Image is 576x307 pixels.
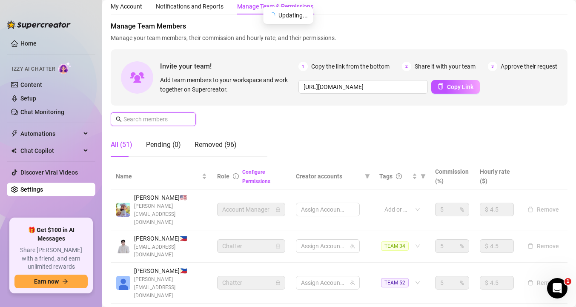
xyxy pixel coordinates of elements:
span: Add team members to your workspace and work together on Supercreator. [160,75,295,94]
span: Automations [20,127,81,141]
span: Creator accounts [296,172,361,181]
span: search [116,116,122,122]
div: Removed (96) [195,140,237,150]
span: Updating... [278,11,308,20]
img: Paul Andrei Casupanan [116,239,130,253]
span: Role [217,173,229,180]
div: Pending (0) [146,140,181,150]
span: filter [419,170,427,183]
span: filter [363,170,372,183]
span: Approve their request [501,62,557,71]
iframe: Intercom live chat [547,278,567,298]
span: Chatter [222,240,280,252]
span: Chat Copilot [20,144,81,158]
th: Commission (%) [430,164,474,189]
span: 🎁 Get $100 in AI Messages [14,226,88,243]
a: Chat Monitoring [20,109,64,115]
span: Account Manager [222,203,280,216]
span: loading [268,11,275,19]
span: team [350,244,355,249]
span: 1 [565,278,571,285]
span: Share [PERSON_NAME] with a friend, and earn unlimited rewards [14,246,88,271]
a: Home [20,40,37,47]
span: Tags [379,172,393,181]
button: Remove [524,278,562,288]
input: Search members [123,115,184,124]
button: Remove [524,204,562,215]
img: AI Chatter [58,62,72,74]
span: lock [275,280,281,285]
button: Earn nowarrow-right [14,275,88,288]
span: Manage your team members, their commission and hourly rate, and their permissions. [111,33,567,43]
span: TEAM 34 [381,241,409,251]
span: 1 [298,62,308,71]
a: Content [20,81,42,88]
span: thunderbolt [11,130,18,137]
a: Setup [20,95,36,102]
th: Hourly rate ($) [475,164,519,189]
a: Settings [20,186,43,193]
span: copy [438,83,444,89]
span: Share it with your team [415,62,476,71]
span: filter [421,174,426,179]
span: Name [116,172,200,181]
button: Remove [524,241,562,251]
span: filter [365,174,370,179]
span: [EMAIL_ADDRESS][DOMAIN_NAME] [134,243,207,259]
span: info-circle [233,173,239,179]
div: Manage Team & Permissions [237,2,313,11]
span: Copy Link [447,83,473,90]
span: 3 [488,62,497,71]
span: Copy the link from the bottom [311,62,390,71]
span: lock [275,244,281,249]
span: 2 [402,62,411,71]
span: team [350,280,355,285]
img: Katrina Mendiola [116,276,130,290]
div: My Account [111,2,142,11]
span: [PERSON_NAME] 🇵🇭 [134,234,207,243]
span: Earn now [34,278,59,285]
div: All (51) [111,140,132,150]
span: [PERSON_NAME][EMAIL_ADDRESS][DOMAIN_NAME] [134,275,207,300]
a: Configure Permissions [242,169,270,184]
span: [PERSON_NAME][EMAIL_ADDRESS][DOMAIN_NAME] [134,202,207,227]
span: [PERSON_NAME] 🇵🇭 [134,266,207,275]
span: arrow-right [62,278,68,284]
span: question-circle [396,173,402,179]
span: Invite your team! [160,61,298,72]
img: Chat Copilot [11,148,17,154]
span: Izzy AI Chatter [12,65,55,73]
th: Name [111,164,212,189]
img: logo-BBDzfeDw.svg [7,20,71,29]
a: Discover Viral Videos [20,169,78,176]
div: Notifications and Reports [156,2,224,11]
button: Copy Link [431,80,480,94]
span: Manage Team Members [111,21,567,32]
img: Evan Gillis [116,203,130,217]
span: Chatter [222,276,280,289]
span: TEAM 52 [381,278,409,287]
span: lock [275,207,281,212]
span: [PERSON_NAME] 🇺🇸 [134,193,207,202]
